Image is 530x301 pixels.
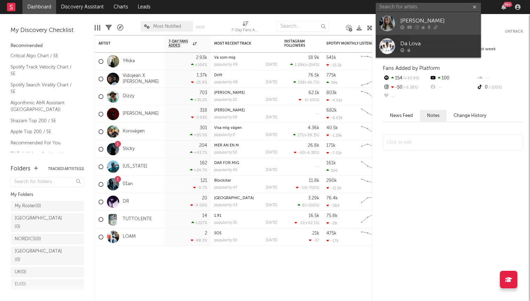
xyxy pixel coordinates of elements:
[190,150,207,155] div: +43.7 %
[214,116,237,119] div: popularity: 58
[202,214,207,218] div: 14
[400,40,477,48] div: Da Lova
[196,25,205,29] button: Save
[476,83,523,92] div: 0
[123,129,145,135] a: Korsvägen
[300,186,306,190] span: -13
[383,74,429,83] div: 154
[293,80,319,85] div: ( )
[303,98,307,102] span: -1
[214,41,267,46] div: Most Recent Track
[214,203,237,207] div: popularity: 43
[296,185,319,190] div: ( )
[308,98,318,102] span: -101 %
[326,186,341,190] div: -11.5k
[383,66,440,71] span: Fans Added by Platform
[308,91,319,95] div: 62.1k
[376,35,481,58] a: Da Lova
[191,80,207,85] div: -25.9 %
[326,214,338,218] div: 75.8k
[11,246,84,265] a: [GEOGRAPHIC_DATA](0)
[326,203,340,208] div: -384
[190,98,207,102] div: +35.2 %
[266,238,277,242] div: [DATE]
[266,116,277,119] div: [DATE]
[196,55,207,60] div: 2.93k
[266,98,277,102] div: [DATE]
[358,88,389,105] svg: Chart title
[266,186,277,190] div: [DATE]
[358,176,389,193] svg: Chart title
[326,133,342,138] div: -1.29k
[358,70,389,88] svg: Chart title
[488,86,502,90] span: -100 %
[214,196,254,200] a: [GEOGRAPHIC_DATA]
[420,110,447,122] button: Notes
[123,216,152,222] a: TUTTOLENTE
[11,150,77,164] a: TikTok Videos Assistant / [GEOGRAPHIC_DATA]
[326,80,338,85] div: 39k
[11,234,84,244] a: NORDICS(0)
[214,168,237,172] div: popularity: 45
[123,73,162,85] a: Vidojean X [PERSON_NAME]
[214,221,237,225] div: popularity: 35
[231,26,259,35] div: 7-Day Fans Added (7-Day Fans Added)
[11,139,77,147] a: Recommended For You
[326,168,338,173] div: 160
[123,199,129,205] a: DR
[11,177,84,187] input: Search for folders...
[306,151,318,155] span: -6.38 %
[358,105,389,123] svg: Chart title
[11,267,84,277] a: UK(0)
[201,178,207,183] div: 121
[306,63,318,67] span: +204 %
[231,18,259,38] div: 7-Day Fans Added (7-Day Fans Added)
[214,80,238,84] div: popularity: 48
[197,73,207,78] div: 1.37k
[11,201,84,211] a: My Roster(0)
[11,99,77,113] a: Algorithmic A&R Assistant ([GEOGRAPHIC_DATA])
[376,3,481,12] input: Search for artists
[214,91,277,95] div: Juri Han
[358,158,389,176] svg: Chart title
[326,178,337,183] div: 290k
[190,168,207,172] div: +24.7 %
[214,109,245,112] a: [PERSON_NAME]
[326,151,342,155] div: -7.51k
[11,26,84,35] div: My Discovery Checklist
[15,280,26,289] div: EU ( 0 )
[191,238,207,243] div: -98.3 %
[383,83,429,92] div: -50
[214,238,237,242] div: popularity: 50
[312,231,319,236] div: 21k
[308,214,319,218] div: 16.5k
[476,74,523,83] div: --
[11,117,77,125] a: Shazam Top 200 / SE
[11,165,30,173] div: Folders
[15,235,41,243] div: NORDICS ( 0 )
[326,231,337,236] div: 475k
[266,203,277,207] div: [DATE]
[358,123,389,140] svg: Chart title
[266,80,277,84] div: [DATE]
[11,128,77,136] a: Apple Top 200 / SE
[402,77,419,80] span: +43.9 %
[290,63,319,67] div: ( )
[214,109,277,112] div: Sista Gång
[11,81,77,96] a: Spotify Search Virality Chart / SE
[214,214,277,218] div: 1.91
[326,126,338,130] div: 40.5k
[402,86,418,90] span: -6.38 %
[214,231,277,235] div: SOS
[214,133,235,137] div: popularity: 0
[123,93,134,99] a: Dizzy
[123,234,136,240] a: LOAM
[48,167,84,171] button: Tracked Artists(11)
[11,52,77,60] a: Critical Algo Chart / SE
[266,221,277,225] div: [DATE]
[305,133,318,137] span: +99.3 %
[299,221,304,225] span: -11
[326,55,336,60] div: 541k
[214,186,237,190] div: popularity: 47
[190,133,207,137] div: +95.5 %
